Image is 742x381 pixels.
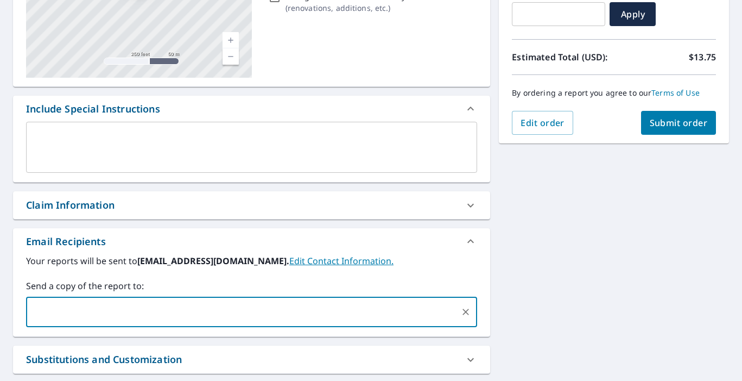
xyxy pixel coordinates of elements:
[26,234,106,249] div: Email Recipients
[26,279,477,292] label: Send a copy of the report to:
[13,346,490,373] div: Substitutions and Customization
[13,96,490,122] div: Include Special Instructions
[512,51,614,64] p: Estimated Total (USD):
[618,8,647,20] span: Apply
[223,32,239,48] a: Current Level 17, Zoom In
[689,51,716,64] p: $13.75
[286,2,422,14] p: ( renovations, additions, etc. )
[650,117,708,129] span: Submit order
[26,254,477,267] label: Your reports will be sent to
[26,198,115,213] div: Claim Information
[137,255,289,267] b: [EMAIL_ADDRESS][DOMAIN_NAME].
[26,102,160,116] div: Include Special Instructions
[512,111,573,135] button: Edit order
[610,2,656,26] button: Apply
[223,48,239,65] a: Current Level 17, Zoom Out
[521,117,565,129] span: Edit order
[651,88,700,98] a: Terms of Use
[13,228,490,254] div: Email Recipients
[289,255,394,267] a: EditContactInfo
[13,191,490,219] div: Claim Information
[641,111,716,135] button: Submit order
[458,304,473,320] button: Clear
[512,88,716,98] p: By ordering a report you agree to our
[26,352,182,367] div: Substitutions and Customization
